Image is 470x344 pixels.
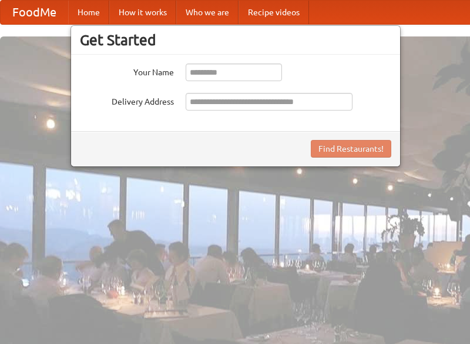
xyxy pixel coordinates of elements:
label: Your Name [80,64,174,78]
button: Find Restaurants! [311,140,391,158]
a: How it works [109,1,176,24]
h3: Get Started [80,31,391,49]
label: Delivery Address [80,93,174,108]
a: Home [68,1,109,24]
a: Who we are [176,1,239,24]
a: FoodMe [1,1,68,24]
a: Recipe videos [239,1,309,24]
